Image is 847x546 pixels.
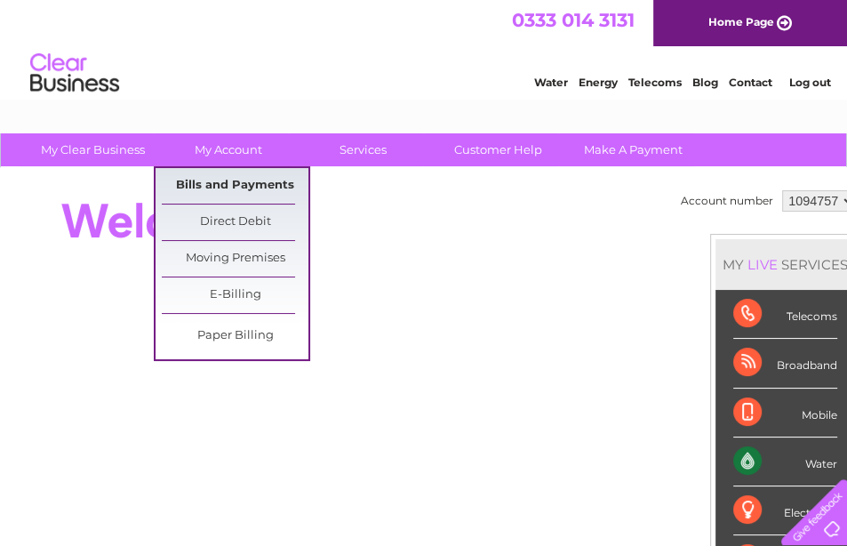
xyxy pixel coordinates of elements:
a: Paper Billing [162,318,308,354]
img: logo.png [29,46,120,100]
div: Telecoms [733,290,837,339]
a: Contact [729,76,772,89]
a: 0333 014 3131 [512,9,635,31]
a: Bills and Payments [162,168,308,204]
a: E-Billing [162,277,308,313]
a: Telecoms [628,76,682,89]
a: Water [534,76,568,89]
div: Electricity [733,486,837,535]
div: Clear Business is a trading name of Verastar Limited (registered in [GEOGRAPHIC_DATA] No. 3667643... [4,10,844,86]
a: My Clear Business [20,133,166,166]
a: Energy [579,76,618,89]
div: Mobile [733,389,837,438]
a: Moving Premises [162,241,308,277]
a: Direct Debit [162,205,308,240]
td: Account number [676,186,778,216]
div: LIVE [744,256,781,273]
a: Blog [692,76,718,89]
div: Broadband [733,339,837,388]
a: My Account [155,133,301,166]
a: Log out [788,76,830,89]
a: Customer Help [425,133,571,166]
div: Water [733,438,837,486]
a: Services [290,133,436,166]
a: Make A Payment [560,133,707,166]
